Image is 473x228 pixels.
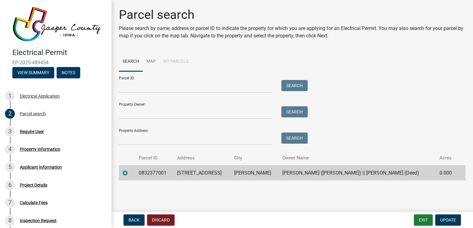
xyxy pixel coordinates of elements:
div: Project Details [20,183,47,187]
button: View Summary [12,67,54,78]
button: Search [281,133,308,144]
button: Search [281,106,308,117]
div: Property Information [20,147,60,151]
button: Notes [57,67,80,78]
wm-modal-confirm: Notes [57,70,80,75]
div: Inspection Request [20,218,57,223]
span: Back [128,217,140,222]
td: [PERSON_NAME] [230,165,279,180]
div: 7 [5,198,15,208]
div: 5 [5,162,15,172]
button: Discard [147,214,175,226]
a: Map [143,52,159,72]
div: Calculate Fees [20,201,48,205]
td: [PERSON_NAME] ([PERSON_NAME]) || [PERSON_NAME] (Deed) [279,165,436,180]
th: Owner Name [279,151,436,165]
th: Parcel ID [135,151,173,165]
p: Please search by name, address or parcel ID to indicate the property for which you are applying f... [119,25,466,40]
div: Parcel search [20,112,46,116]
span: EP-2025-489434 [12,60,99,65]
a: Search [119,52,143,72]
h4: Electrical Permit [12,48,106,57]
div: 2 [5,109,15,119]
wm-modal-confirm: Summary [12,70,54,75]
img: Jasper County, Iowa [12,6,102,42]
div: 6 [5,180,15,190]
div: 1 [5,91,15,101]
div: 4 [5,144,15,154]
td: 0.000 [436,165,458,180]
button: Back [124,214,145,226]
span: Update [440,217,456,222]
td: 0832377001 [135,165,173,180]
div: Electrical Application [20,94,60,98]
th: Acres [436,151,458,165]
button: Search [281,80,308,91]
div: Require User [20,129,44,134]
div: 8 [5,216,15,226]
h1: Parcel search [119,7,466,22]
div: Applicant Information [20,165,62,169]
button: Update [435,214,461,226]
div: 3 [5,127,15,137]
td: [STREET_ADDRESS] [173,165,230,180]
button: Exit [414,214,433,226]
th: Address [173,151,230,165]
th: City [230,151,279,165]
